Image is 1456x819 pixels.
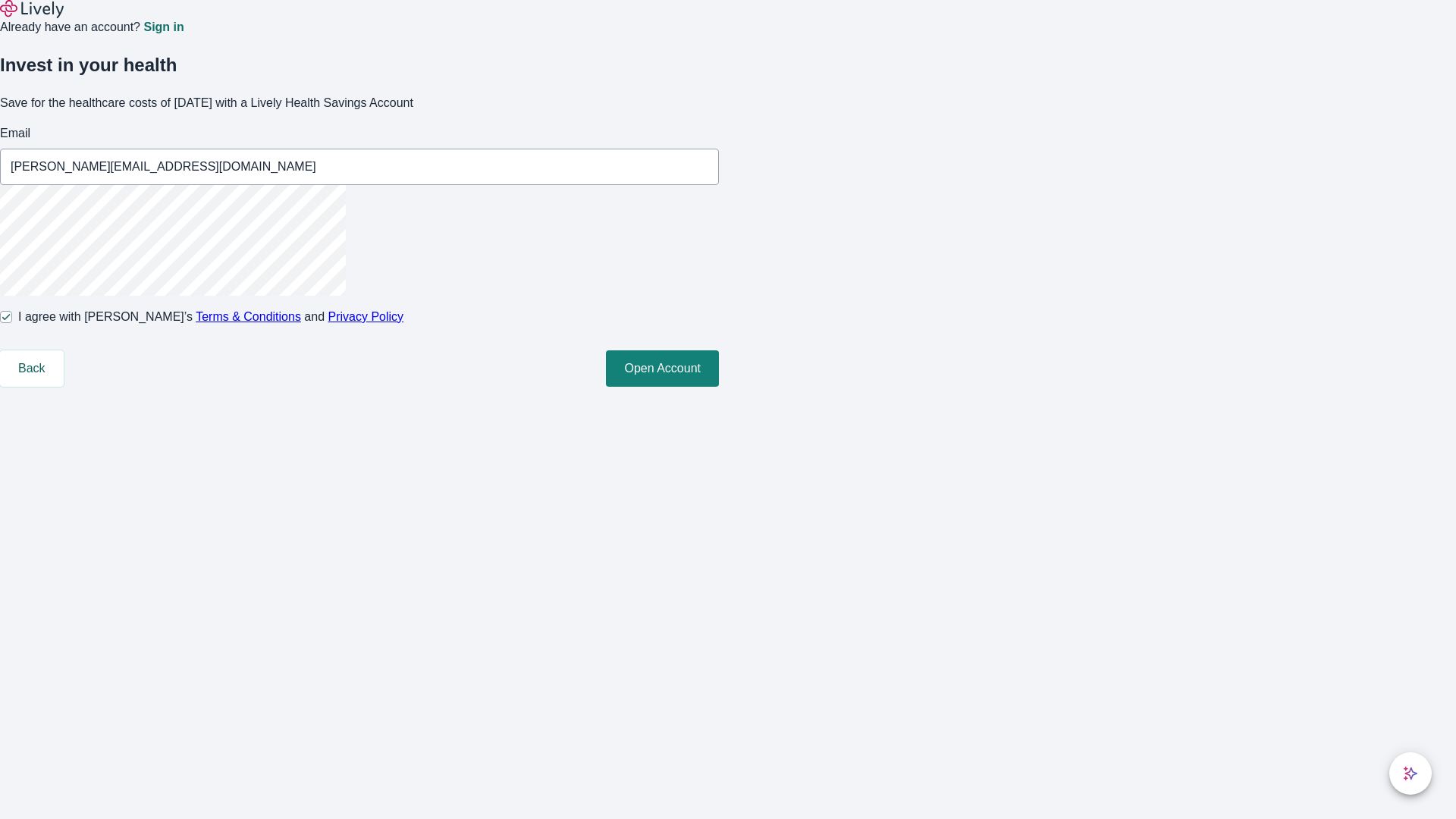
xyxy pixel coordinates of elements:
[143,21,184,33] a: Sign in
[328,310,404,323] a: Privacy Policy
[1389,752,1432,795] button: chat
[18,308,403,326] span: I agree with [PERSON_NAME]’s and
[1403,766,1418,781] svg: Lively AI Assistant
[606,350,719,387] button: Open Account
[196,310,301,323] a: Terms & Conditions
